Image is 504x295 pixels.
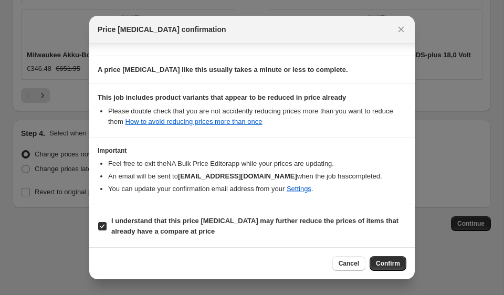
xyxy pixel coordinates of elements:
[108,159,406,169] li: Feel free to exit the NA Bulk Price Editor app while your prices are updating.
[125,118,262,125] a: How to avoid reducing prices more than once
[287,185,311,193] a: Settings
[178,172,297,180] b: [EMAIL_ADDRESS][DOMAIN_NAME]
[108,106,406,127] li: Please double check that you are not accidently reducing prices more than you want to reduce them
[98,93,346,101] b: This job includes product variants that appear to be reduced in price already
[108,171,406,182] li: An email will be sent to when the job has completed .
[332,256,365,271] button: Cancel
[108,184,406,194] li: You can update your confirmation email address from your .
[370,256,406,271] button: Confirm
[98,146,406,155] h3: Important
[98,66,348,73] b: A price [MEDICAL_DATA] like this usually takes a minute or less to complete.
[339,259,359,268] span: Cancel
[111,217,398,235] b: I understand that this price [MEDICAL_DATA] may further reduce the prices of items that already h...
[376,259,400,268] span: Confirm
[98,24,226,35] span: Price [MEDICAL_DATA] confirmation
[394,22,408,37] button: Close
